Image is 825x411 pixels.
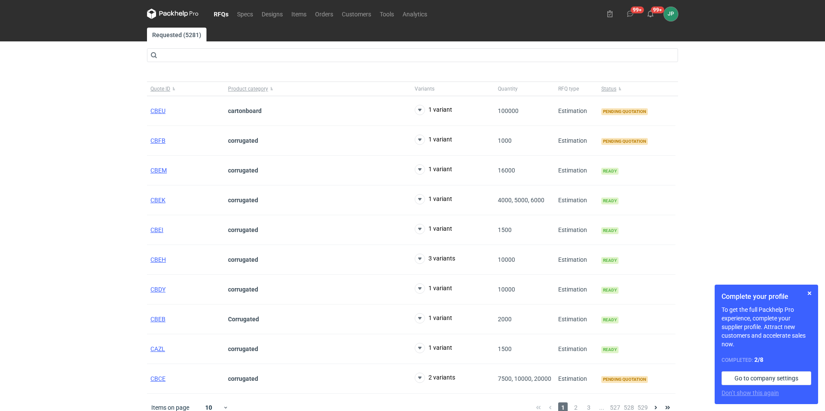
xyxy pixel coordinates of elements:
span: 1500 [498,226,512,233]
span: Pending quotation [601,376,648,383]
div: Estimation [555,245,598,275]
strong: corrugated [228,137,258,144]
button: Don’t show this again [722,389,779,397]
strong: corrugated [228,226,258,233]
button: 99+ [644,7,657,21]
a: RFQs [209,9,233,19]
a: CBEU [150,107,166,114]
button: 1 variant [415,194,452,204]
span: RFQ type [558,85,579,92]
a: Analytics [398,9,431,19]
button: 3 variants [415,254,455,264]
div: Estimation [555,275,598,304]
span: Ready [601,287,619,294]
div: Estimation [555,215,598,245]
strong: cartonboard [228,107,262,114]
span: 10000 [498,256,515,263]
button: 2 variants [415,373,455,383]
span: Variants [415,85,434,92]
strong: corrugated [228,197,258,204]
a: Requested (5281) [147,28,206,41]
a: CBDY [150,286,166,293]
a: CBEK [150,197,166,204]
a: CBEI [150,226,163,233]
button: Quote ID [147,82,225,96]
button: 1 variant [415,283,452,294]
a: Specs [233,9,257,19]
span: 2000 [498,316,512,323]
span: 1000 [498,137,512,144]
button: Status [598,82,675,96]
a: Tools [375,9,398,19]
a: CBEH [150,256,166,263]
strong: corrugated [228,345,258,352]
div: Estimation [555,364,598,394]
span: Ready [601,168,619,175]
div: Estimation [555,185,598,215]
button: Skip for now [804,288,815,298]
div: Estimation [555,334,598,364]
div: Completed: [722,355,811,364]
strong: corrugated [228,286,258,293]
span: 1500 [498,345,512,352]
svg: Packhelp Pro [147,9,199,19]
a: Go to company settings [722,371,811,385]
a: CBEM [150,167,167,174]
strong: corrugated [228,167,258,174]
button: 1 variant [415,343,452,353]
span: Ready [601,346,619,353]
button: 1 variant [415,164,452,175]
a: CBEB [150,316,166,323]
a: CBCE [150,375,166,382]
button: 1 variant [415,313,452,323]
strong: 2 / 8 [754,356,763,363]
span: Quote ID [150,85,170,92]
span: Pending quotation [601,138,648,145]
button: JP [664,7,678,21]
strong: Corrugated [228,316,259,323]
p: To get the full Packhelp Pro experience, complete your supplier profile. Attract new customers an... [722,305,811,348]
span: 16000 [498,167,515,174]
div: Estimation [555,126,598,156]
div: Estimation [555,304,598,334]
span: 7500, 10000, 20000 [498,375,551,382]
span: Ready [601,257,619,264]
button: 99+ [623,7,637,21]
span: 10000 [498,286,515,293]
button: 1 variant [415,135,452,145]
span: Pending quotation [601,108,648,115]
button: 1 variant [415,224,452,234]
span: Ready [601,198,619,204]
span: Ready [601,317,619,323]
a: CAZL [150,345,165,352]
button: Product category [225,82,411,96]
a: Items [287,9,311,19]
strong: corrugated [228,256,258,263]
span: Ready [601,227,619,234]
div: Estimation [555,156,598,185]
div: Estimation [555,96,598,126]
a: Designs [257,9,287,19]
a: CBFB [150,137,166,144]
a: Customers [337,9,375,19]
div: Justyna Powała [664,7,678,21]
span: Quantity [498,85,518,92]
h1: Complete your profile [722,292,811,302]
span: 100000 [498,107,519,114]
strong: corrugated [228,375,258,382]
span: Status [601,85,616,92]
button: 1 variant [415,105,452,115]
span: 4000, 5000, 6000 [498,197,544,204]
a: Orders [311,9,337,19]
